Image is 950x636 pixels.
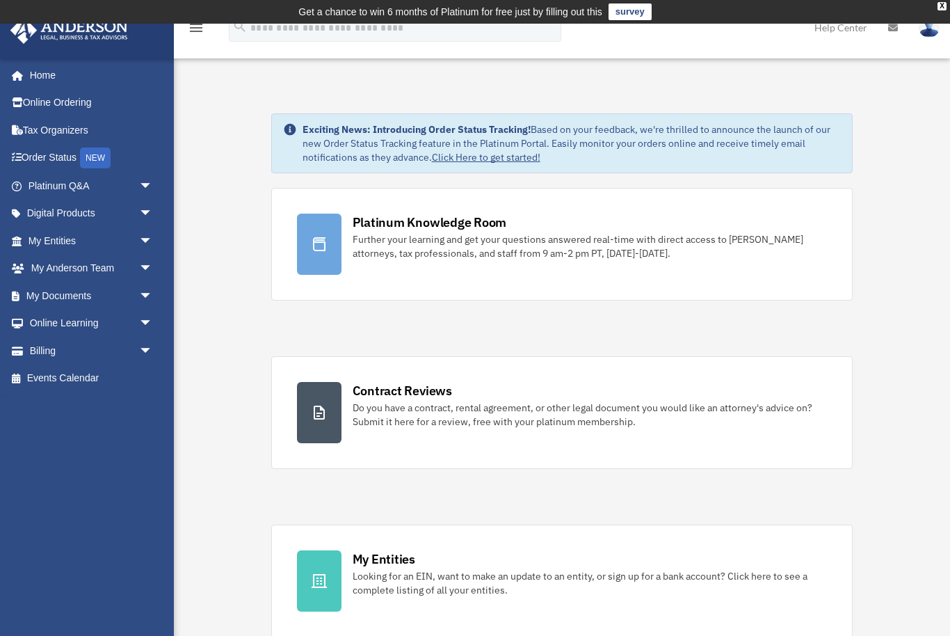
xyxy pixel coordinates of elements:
a: My Entitiesarrow_drop_down [10,227,174,255]
a: My Documentsarrow_drop_down [10,282,174,310]
div: Do you have a contract, rental agreement, or other legal document you would like an attorney's ad... [353,401,828,429]
a: Online Ordering [10,89,174,117]
div: Based on your feedback, we're thrilled to announce the launch of our new Order Status Tracking fe... [303,122,842,164]
span: arrow_drop_down [139,172,167,200]
a: survey [609,3,652,20]
a: Events Calendar [10,365,174,392]
a: Click Here to get started! [432,151,540,164]
a: Order StatusNEW [10,144,174,173]
div: Platinum Knowledge Room [353,214,507,231]
span: arrow_drop_down [139,337,167,365]
div: My Entities [353,550,415,568]
a: Platinum Knowledge Room Further your learning and get your questions answered real-time with dire... [271,188,853,301]
span: arrow_drop_down [139,310,167,338]
div: Further your learning and get your questions answered real-time with direct access to [PERSON_NAM... [353,232,828,260]
span: arrow_drop_down [139,282,167,310]
div: Looking for an EIN, want to make an update to an entity, or sign up for a bank account? Click her... [353,569,828,597]
div: Contract Reviews [353,382,452,399]
a: Contract Reviews Do you have a contract, rental agreement, or other legal document you would like... [271,356,853,469]
div: NEW [80,148,111,168]
a: Platinum Q&Aarrow_drop_down [10,172,174,200]
span: arrow_drop_down [139,227,167,255]
span: arrow_drop_down [139,200,167,228]
img: Anderson Advisors Platinum Portal [6,17,132,44]
span: arrow_drop_down [139,255,167,283]
i: menu [188,19,204,36]
a: menu [188,24,204,36]
div: Get a chance to win 6 months of Platinum for free just by filling out this [298,3,602,20]
a: Home [10,61,167,89]
a: My Anderson Teamarrow_drop_down [10,255,174,283]
strong: Exciting News: Introducing Order Status Tracking! [303,123,531,136]
a: Online Learningarrow_drop_down [10,310,174,337]
i: search [232,19,248,34]
div: close [937,2,947,10]
a: Digital Productsarrow_drop_down [10,200,174,228]
img: User Pic [919,17,940,38]
a: Billingarrow_drop_down [10,337,174,365]
a: Tax Organizers [10,116,174,144]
